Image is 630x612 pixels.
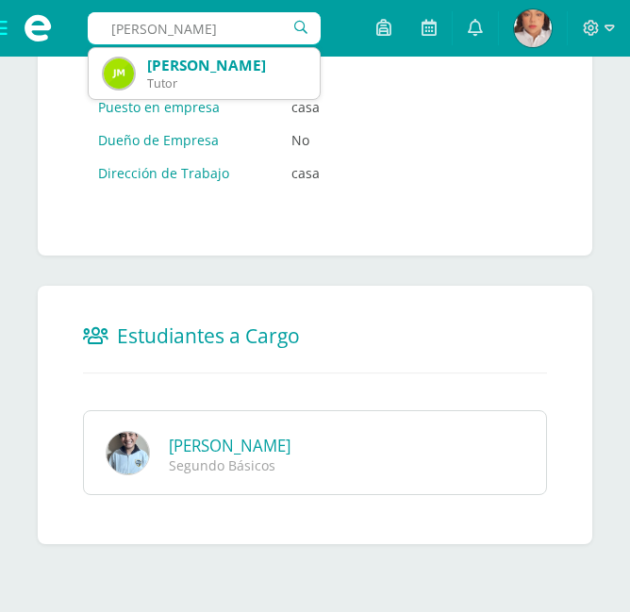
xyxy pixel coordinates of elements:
td: Tiempo en empresa [83,58,276,91]
img: cb9b46a7d0ec1fd89619bc2c7c27efb6.png [514,9,552,47]
img: 16329492440897783233500994949397.jpg [106,431,150,475]
div: Tutor [147,75,305,91]
td: No [276,124,398,157]
img: fe125a9cbd8a3168e275923a33b0a65f.png [104,58,134,89]
td: N/A [276,58,398,91]
a: [PERSON_NAME] [169,435,290,456]
td: casa [276,91,398,124]
input: Busca un usuario... [88,12,321,44]
td: Dueño de Empresa [83,124,276,157]
div: Segundo Básicos [169,456,513,474]
span: Estudiantes a Cargo [117,323,300,349]
div: [PERSON_NAME] [147,56,305,75]
td: Dirección de Trabajo [83,157,276,190]
td: casa [276,157,398,190]
td: Puesto en empresa [83,91,276,124]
